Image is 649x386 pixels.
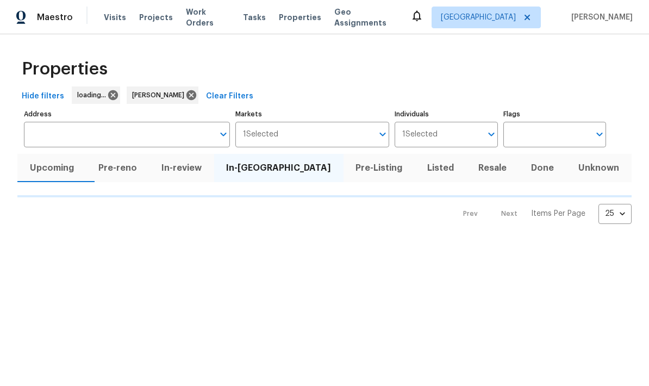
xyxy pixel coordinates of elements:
span: Projects [139,12,173,23]
label: Flags [503,111,606,117]
span: Pre-reno [92,160,142,176]
span: Pre-Listing [350,160,408,176]
span: Resale [472,160,512,176]
span: Hide filters [22,90,64,103]
button: Hide filters [17,86,68,107]
label: Markets [235,111,390,117]
span: Listed [421,160,459,176]
span: Unknown [573,160,625,176]
nav: Pagination Navigation [453,204,632,224]
button: Open [592,127,607,142]
div: [PERSON_NAME] [127,86,198,104]
span: Done [526,160,560,176]
span: Clear Filters [206,90,253,103]
span: [GEOGRAPHIC_DATA] [441,12,516,23]
button: Clear Filters [202,86,258,107]
span: 1 Selected [402,130,438,139]
button: Open [375,127,390,142]
span: In-review [155,160,207,176]
span: Tasks [243,14,266,21]
span: [PERSON_NAME] [567,12,633,23]
span: Work Orders [186,7,230,28]
span: In-[GEOGRAPHIC_DATA] [221,160,337,176]
span: 1 Selected [243,130,278,139]
div: loading... [72,86,120,104]
span: Maestro [37,12,73,23]
button: Open [216,127,231,142]
div: 25 [598,200,632,228]
span: Geo Assignments [334,7,397,28]
span: [PERSON_NAME] [132,90,189,101]
span: Properties [22,64,108,74]
span: Visits [104,12,126,23]
span: Upcoming [24,160,79,176]
label: Individuals [395,111,497,117]
button: Open [484,127,499,142]
span: loading... [77,90,110,101]
label: Address [24,111,230,117]
p: Items Per Page [531,208,585,219]
span: Properties [279,12,321,23]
